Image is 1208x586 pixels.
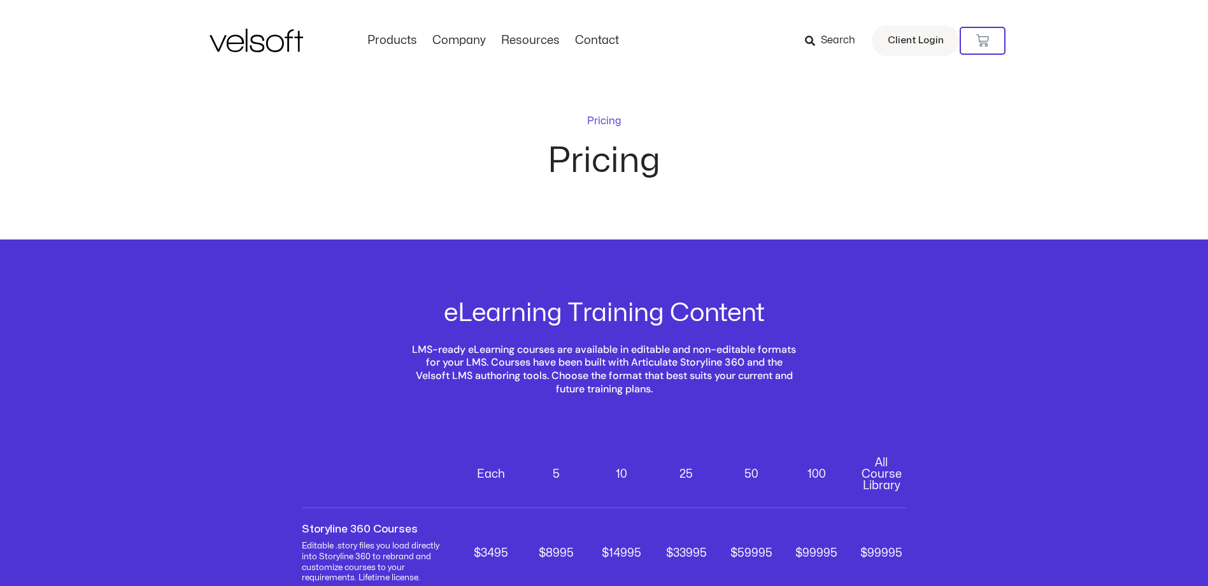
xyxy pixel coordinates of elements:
h2: LMS-ready eLearning courses are available in editable and non-editable formats for your LMS. Cour... [409,343,799,396]
a: ResourcesMenu Toggle [494,34,567,48]
a: Client Login [872,25,960,56]
p: $59995 [727,548,776,559]
h2: eLearning Training Content [444,301,765,326]
h2: Pricing [375,144,834,178]
span: Client Login [888,32,944,49]
span: Search [821,32,855,49]
a: ContactMenu Toggle [567,34,627,48]
p: $99995 [792,548,841,559]
p: $14995 [596,548,646,559]
p: $3495 [466,548,516,559]
p: 50 [727,469,776,480]
p: 100 [792,469,841,480]
p: Each [466,469,516,480]
p: Pricing [587,113,621,129]
p: 10 [596,469,646,480]
div: Editable .story files you load directly into Storyline 360 to rebrand and customize courses to yo... [302,541,451,584]
p: Storyline 360 Courses [302,524,451,534]
a: Search [805,30,864,52]
p: 25 [662,469,711,480]
a: ProductsMenu Toggle [360,34,425,48]
a: CompanyMenu Toggle [425,34,494,48]
p: $33995 [662,548,711,559]
nav: Menu [360,34,627,48]
p: 5 [531,469,581,480]
p: $99995 [856,548,906,559]
p: $8995 [531,548,581,559]
img: Velsoft Training Materials [210,29,303,52]
p: All Course Library [856,457,906,492]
